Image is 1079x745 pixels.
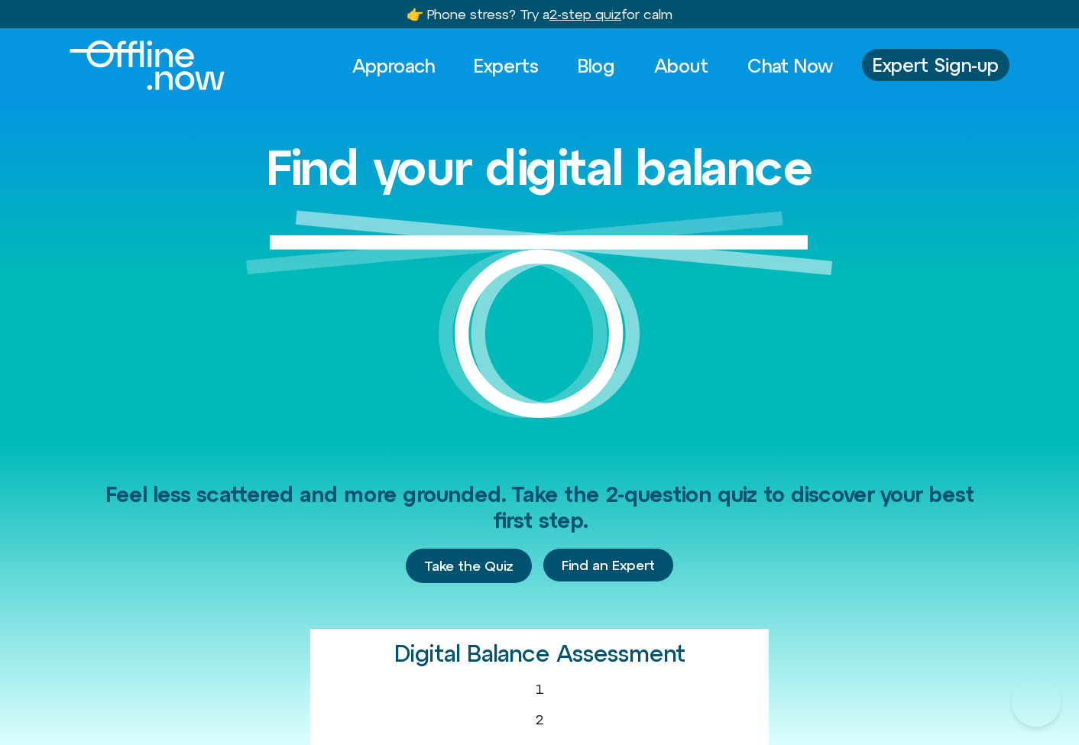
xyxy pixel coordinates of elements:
iframe: Botpress [1012,678,1061,727]
a: Chat Now [734,49,847,83]
span: Take the Quiz [424,558,514,575]
nav: Menu [339,49,847,83]
div: Find an Expert [543,549,673,584]
span: Expert Sign-up [873,55,999,75]
img: Graphic of a white circle with a white line balancing on top to represent balance. [246,210,833,443]
a: 👉 Phone stress? Try a2-step quizfor calm [407,6,672,22]
a: Experts [460,49,552,83]
div: 1 [322,682,757,697]
div: Logo [70,40,199,90]
a: About [640,49,722,83]
a: Take the Quiz [406,549,532,584]
span: Feel less scattered and more grounded. Take the 2-question quiz to discover your best first step. [105,482,974,533]
div: 2 [322,712,757,727]
a: Expert Sign-up [862,49,1009,81]
img: Offline.Now logo in white. Text of the words offline.now with a line going through the "O" [70,40,225,90]
a: Find an Expert [543,549,673,582]
a: Blog [564,49,629,83]
h2: Digital Balance Assessment [394,641,685,666]
h1: Find your digital balance [266,141,813,194]
u: 2-step quiz [549,6,621,22]
a: Approach [339,49,449,83]
span: Find an Expert [562,558,655,573]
